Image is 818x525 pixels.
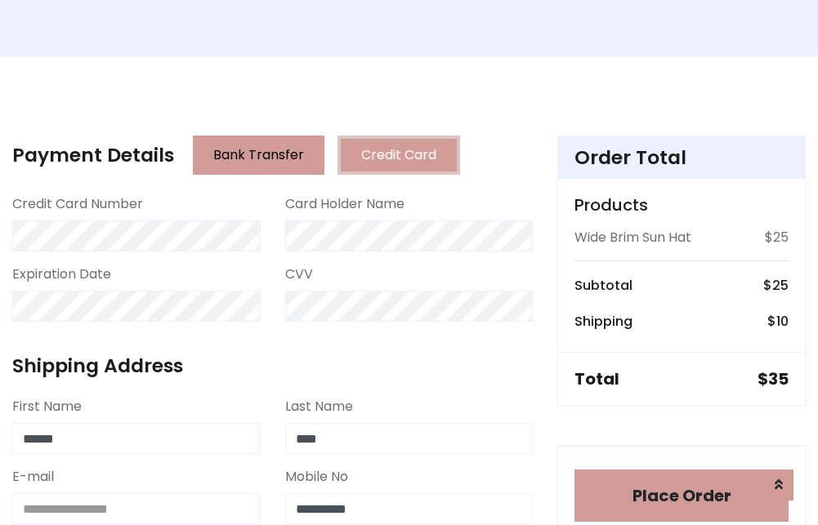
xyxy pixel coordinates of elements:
[337,136,460,175] button: Credit Card
[193,136,324,175] button: Bank Transfer
[772,276,789,295] span: 25
[285,194,405,214] label: Card Holder Name
[285,265,313,284] label: CVV
[765,228,789,247] p: $25
[767,314,789,329] h6: $
[758,369,789,389] h5: $
[285,397,353,416] label: Last Name
[768,367,789,390] span: 35
[12,354,533,377] h4: Shipping Address
[574,369,619,389] h5: Total
[12,194,143,214] label: Credit Card Number
[776,312,789,331] span: 10
[285,467,348,487] label: Mobile No
[763,278,789,293] h6: $
[574,278,632,293] h6: Subtotal
[12,265,111,284] label: Expiration Date
[574,314,632,329] h6: Shipping
[574,195,789,215] h5: Products
[12,467,54,487] label: E-mail
[12,397,82,416] label: First Name
[574,146,789,169] h4: Order Total
[574,228,691,247] p: Wide Brim Sun Hat
[574,469,789,522] button: Place Order
[12,144,174,167] h4: Payment Details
